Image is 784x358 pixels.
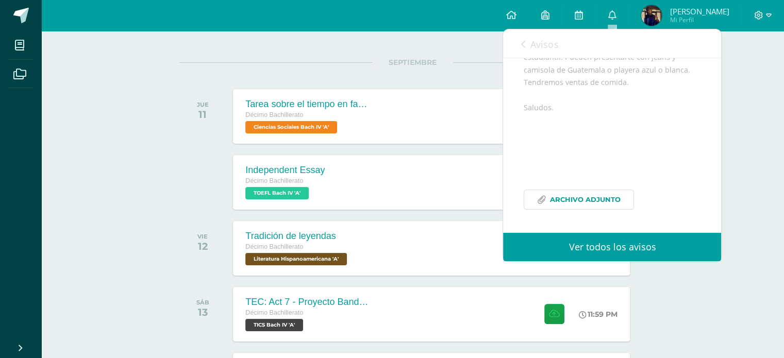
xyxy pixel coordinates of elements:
[579,310,618,319] div: 11:59 PM
[372,58,453,67] span: SEPTIEMBRE
[196,306,209,318] div: 13
[245,165,325,176] div: Independent Essay
[245,187,309,199] span: TOEFL Bach IV 'A'
[245,319,303,331] span: TICS Bach IV 'A'
[670,15,729,24] span: Mi Perfil
[196,299,209,306] div: SÁB
[524,190,634,210] a: Archivo Adjunto
[245,99,369,110] div: Tarea sobre el tiempo en familia
[524,13,700,223] div: Estimados padres de familia y estudiantes. Compartimos el siguiente recordatorio. [DATE] tendremo...
[530,38,558,50] span: Avisos
[503,233,721,261] a: Ver todos los avisos
[245,243,303,250] span: Décimo Bachillerato
[197,108,209,121] div: 11
[245,111,303,118] span: Décimo Bachillerato
[245,177,303,184] span: Décimo Bachillerato
[245,121,337,133] span: Ciencias Sociales Bach IV 'A'
[245,253,347,265] span: Literatura Hispanoamericana 'A'
[245,231,349,242] div: Tradición de leyendas
[197,233,208,240] div: VIE
[197,240,208,252] div: 12
[550,190,621,209] span: Archivo Adjunto
[245,297,369,308] div: TEC: Act 7 - Proyecto Bandera Verde
[245,309,303,316] span: Décimo Bachillerato
[641,5,662,26] img: 47cfc69b6a1e0313111ae0dfa61b3de3.png
[197,101,209,108] div: JUE
[670,6,729,16] span: [PERSON_NAME]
